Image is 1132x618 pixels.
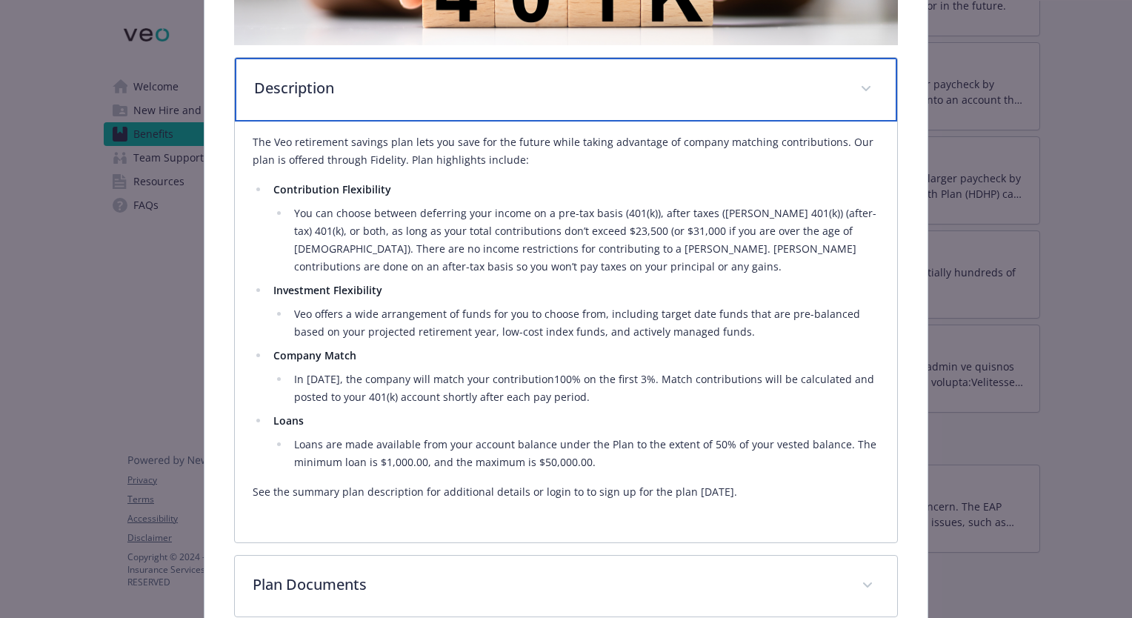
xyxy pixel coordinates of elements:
p: See the summary plan description for additional details or login to to sign up for the plan [DATE].​ [253,483,879,501]
p: Description [254,77,842,99]
div: Description [235,58,897,122]
strong: Investment Flexibility​ [273,283,382,297]
p: Plan Documents [253,574,844,596]
strong: Company Match​ [273,348,356,362]
div: Plan Documents [235,556,897,617]
li: Loans are made available from your account balance under the Plan to the extent of 50% of your ve... [290,436,879,471]
div: Description [235,122,897,542]
strong: Contribution Flexibility​ [273,182,391,196]
li: In [DATE], the company will match your contribution100% on the first 3%. Match contributions will... [290,371,879,406]
li: Veo offers a wide arrangement of funds for you to choose from, including target date funds that a... [290,305,879,341]
p: The Veo retirement savings plan lets you save for the future while taking advantage of company ma... [253,133,879,169]
li: You can choose between deferring your income on a pre-tax basis (401(k)), after taxes ([PERSON_NA... [290,205,879,276]
strong: Loans [273,413,304,428]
